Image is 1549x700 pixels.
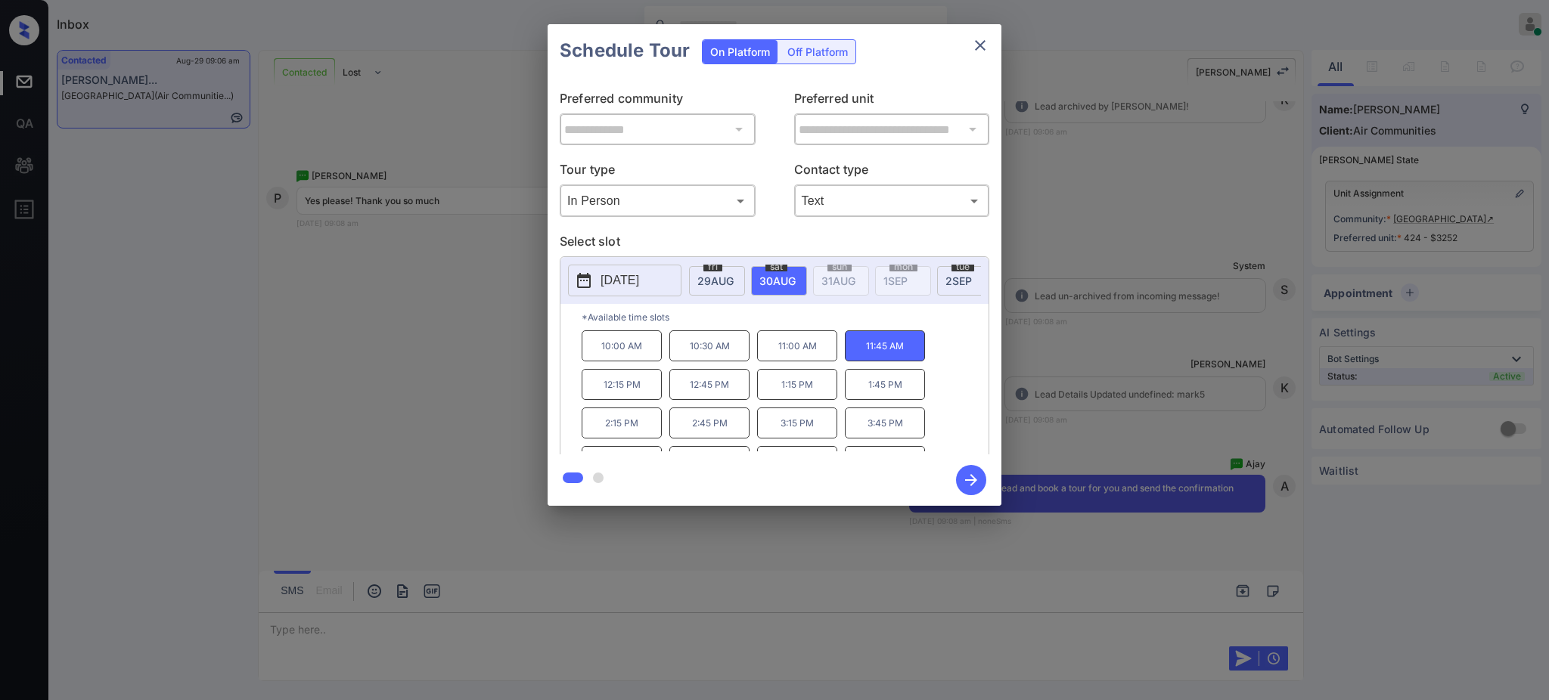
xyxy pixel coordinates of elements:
[937,266,993,296] div: date-select
[759,274,796,287] span: 30 AUG
[757,407,837,438] p: 3:15 PM
[945,274,972,287] span: 2 SEP
[669,407,750,438] p: 2:45 PM
[794,160,990,184] p: Contact type
[845,407,925,438] p: 3:45 PM
[582,446,662,477] p: 4:15 PM
[582,304,989,330] p: *Available time slots
[582,407,662,438] p: 2:15 PM
[560,160,756,184] p: Tour type
[582,330,662,361] p: 10:00 AM
[794,89,990,113] p: Preferred unit
[568,265,681,296] button: [DATE]
[582,369,662,400] p: 12:15 PM
[798,188,986,213] div: Text
[560,89,756,113] p: Preferred community
[560,232,989,256] p: Select slot
[669,330,750,361] p: 10:30 AM
[780,40,855,63] div: Off Platform
[757,330,837,361] p: 11:00 AM
[703,262,722,271] span: fri
[757,369,837,400] p: 1:15 PM
[845,369,925,400] p: 1:45 PM
[601,271,639,290] p: [DATE]
[965,30,995,60] button: close
[845,446,925,477] p: 5:45 PM
[563,188,752,213] div: In Person
[669,369,750,400] p: 12:45 PM
[951,262,974,271] span: tue
[751,266,807,296] div: date-select
[845,330,925,361] p: 11:45 AM
[669,446,750,477] p: 4:45 PM
[757,446,837,477] p: 5:15 PM
[703,40,778,63] div: On Platform
[548,24,702,77] h2: Schedule Tour
[689,266,745,296] div: date-select
[765,262,787,271] span: sat
[697,274,734,287] span: 29 AUG
[947,460,995,500] button: btn-next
